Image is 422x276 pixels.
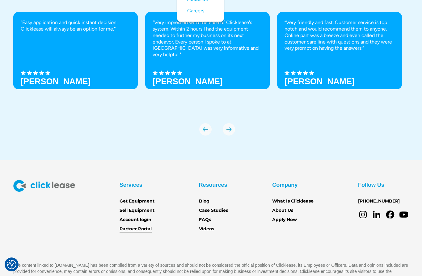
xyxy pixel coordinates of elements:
[358,180,384,190] div: Follow Us
[21,19,130,32] p: “Easy application and quick instant decision. Clicklease will always be an option for me.”
[272,180,298,190] div: Company
[13,12,409,136] div: carousel
[21,70,26,75] img: Black star icon
[358,198,400,205] a: [PHONE_NUMBER]
[272,198,314,205] a: What Is Clicklease
[33,70,38,75] img: Black star icon
[165,70,170,75] img: Black star icon
[272,216,297,223] a: Apply Now
[223,123,235,136] img: arrow Icon
[45,70,50,75] img: Black star icon
[39,70,44,75] img: Black star icon
[120,207,154,214] a: Sell Equipment
[199,123,212,136] div: previous slide
[187,5,214,17] a: Careers
[120,216,151,223] a: Account login
[223,123,235,136] div: next slide
[27,70,32,75] img: Black star icon
[120,198,154,205] a: Get Equipment
[145,12,270,111] div: 2 of 8
[199,198,209,205] a: Blog
[159,70,164,75] img: Black star icon
[177,70,182,75] img: Black star icon
[291,70,296,75] img: Black star icon
[153,70,158,75] img: Black star icon
[309,70,314,75] img: Black star icon
[277,12,402,111] div: 3 of 8
[13,180,75,192] img: Clicklease logo
[153,19,262,58] p: "Very impressed with the ease of Clicklease's system. Within 2 hours I had the equipment needed t...
[7,260,16,269] img: Revisit consent button
[171,70,176,75] img: Black star icon
[120,180,142,190] div: Services
[199,207,228,214] a: Case Studies
[13,12,138,111] div: 1 of 8
[120,226,152,232] a: Partner Portal
[21,77,91,86] h3: [PERSON_NAME]
[199,216,211,223] a: FAQs
[7,260,16,269] button: Consent Preferences
[272,207,293,214] a: About Us
[199,226,214,232] a: Videos
[285,70,289,75] img: Black star icon
[303,70,308,75] img: Black star icon
[199,123,212,136] img: arrow Icon
[297,70,302,75] img: Black star icon
[285,77,355,86] h3: [PERSON_NAME]
[285,19,394,52] p: “Very friendly and fast. Customer service is top notch and would recommend them to anyone. Online...
[153,77,223,86] strong: [PERSON_NAME]
[199,180,227,190] div: Resources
